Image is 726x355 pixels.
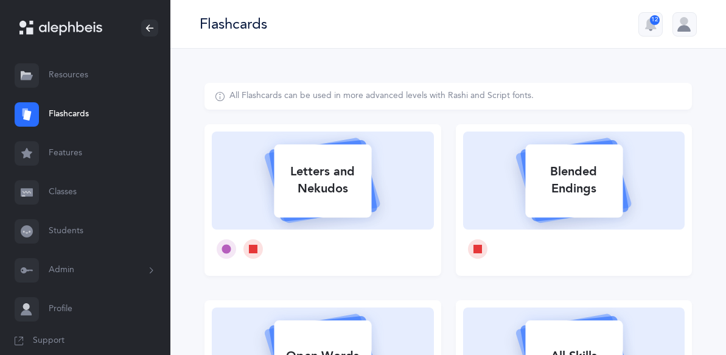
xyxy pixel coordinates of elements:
[33,335,65,347] span: Support
[650,15,660,25] div: 12
[638,12,663,37] button: 12
[525,156,623,205] div: Blended Endings
[274,156,371,205] div: Letters and Nekudos
[200,14,267,34] div: Flashcards
[229,90,534,102] div: All Flashcards can be used in more advanced levels with Rashi and Script fonts.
